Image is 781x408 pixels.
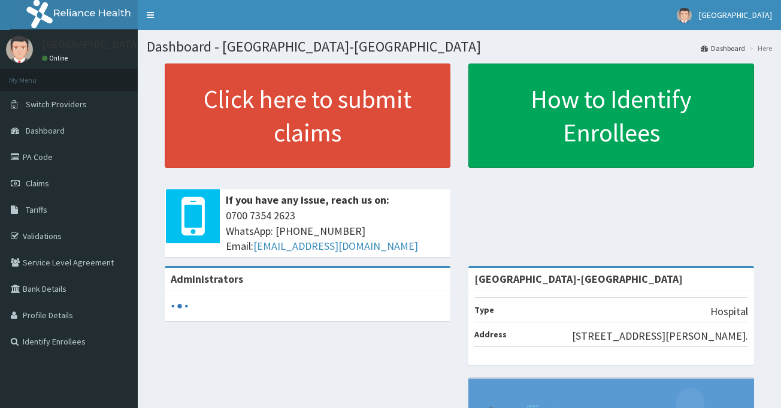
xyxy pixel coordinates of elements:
[746,43,772,53] li: Here
[701,43,745,53] a: Dashboard
[474,329,507,340] b: Address
[226,193,389,207] b: If you have any issue, reach us on:
[6,36,33,63] img: User Image
[226,208,444,254] span: 0700 7354 2623 WhatsApp: [PHONE_NUMBER] Email:
[42,54,71,62] a: Online
[474,272,683,286] strong: [GEOGRAPHIC_DATA]-[GEOGRAPHIC_DATA]
[147,39,772,55] h1: Dashboard - [GEOGRAPHIC_DATA]-[GEOGRAPHIC_DATA]
[710,304,748,319] p: Hospital
[26,204,47,215] span: Tariffs
[171,272,243,286] b: Administrators
[165,64,450,168] a: Click here to submit claims
[26,99,87,110] span: Switch Providers
[572,328,748,344] p: [STREET_ADDRESS][PERSON_NAME].
[26,178,49,189] span: Claims
[474,304,494,315] b: Type
[699,10,772,20] span: [GEOGRAPHIC_DATA]
[468,64,754,168] a: How to Identify Enrollees
[26,125,65,136] span: Dashboard
[42,39,141,50] p: [GEOGRAPHIC_DATA]
[253,239,418,253] a: [EMAIL_ADDRESS][DOMAIN_NAME]
[171,297,189,315] svg: audio-loading
[677,8,692,23] img: User Image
